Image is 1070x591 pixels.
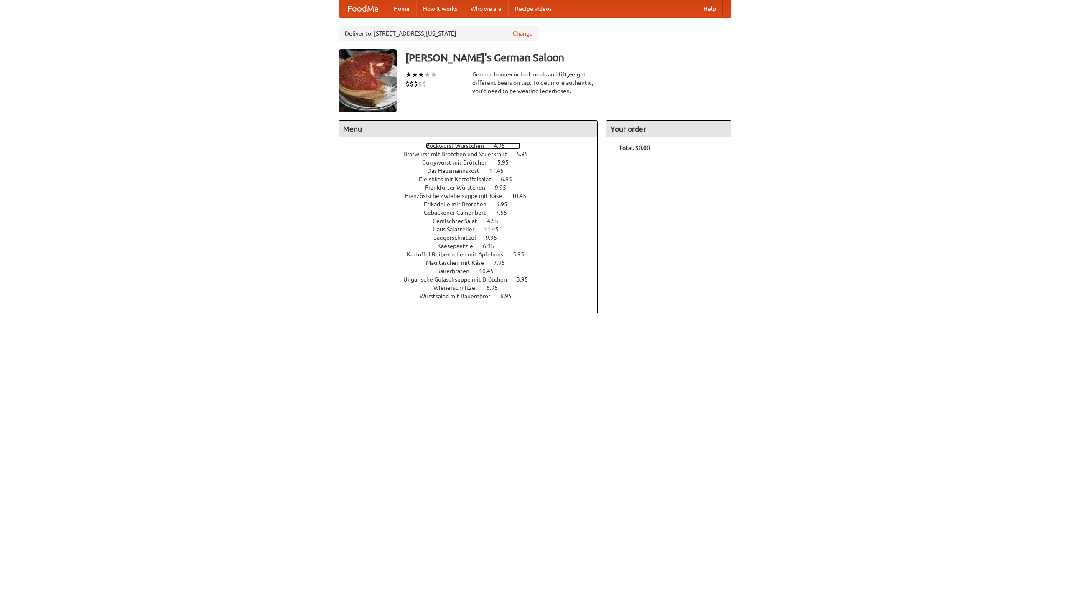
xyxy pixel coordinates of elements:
[424,209,522,216] a: Gebackener Camenbert 7.55
[433,226,483,233] span: Haus Salatteller
[494,259,513,266] span: 7.95
[437,268,478,274] span: Sauerbraten
[497,159,517,166] span: 5.95
[424,70,431,79] li: ★
[495,184,515,191] span: 9.95
[416,0,464,17] a: How it works
[420,293,527,299] a: Wurstsalad mit Bauernbrot 6.95
[433,284,513,291] a: Wienerschnitzel 8.95
[414,79,418,89] li: $
[407,251,512,258] span: Kartoffel Reibekuchen mit Apfelmus
[483,243,502,249] span: 6.95
[387,0,416,17] a: Home
[425,184,522,191] a: Frankfurter Würstchen 9.95
[513,29,533,38] a: Change
[427,167,519,174] a: Das Hausmannskost 11.45
[517,276,536,283] span: 3.95
[424,209,494,216] span: Gebackener Camenbert
[403,151,543,157] a: Bratwurst mit Brötchen und Sauerkraut 5.95
[424,201,523,208] a: Frikadelle mit Brötchen 6.95
[479,268,502,274] span: 10.45
[422,159,524,166] a: Currywurst mit Brötchen 5.95
[424,201,495,208] span: Frikadelle mit Brötchen
[405,193,542,199] a: Französische Zwiebelsuppe mit Käse 10.45
[426,259,492,266] span: Maultaschen mit Käse
[403,151,515,157] span: Bratwurst mit Brötchen und Sauerkraut
[403,276,543,283] a: Ungarische Gulaschsuppe mit Brötchen 3.95
[472,70,598,95] div: German home-cooked meals and fifty-eight different beers on tap. To get more authentic, you'd nee...
[433,226,514,233] a: Haus Salatteller 11.45
[697,0,723,17] a: Help
[418,79,422,89] li: $
[433,218,486,224] span: Gemischter Salat
[427,167,488,174] span: Das Hausmannskost
[484,226,507,233] span: 11.45
[431,70,437,79] li: ★
[407,251,540,258] a: Kartoffel Reibekuchen mit Apfelmus 5.95
[500,293,520,299] span: 6.95
[410,79,414,89] li: $
[487,284,506,291] span: 8.95
[437,243,481,249] span: Kaesepaetzle
[419,176,499,183] span: Fleishkas mit Kartoffelsalat
[426,142,492,149] span: Bockwurst Würstchen
[496,209,515,216] span: 7.55
[426,259,520,266] a: Maultaschen mit Käse 7.95
[619,145,650,151] b: Total: $0.00
[433,284,485,291] span: Wienerschnitzel
[422,79,426,89] li: $
[339,121,597,137] h4: Menu
[434,234,484,241] span: Jaegerschnitzel
[606,121,731,137] h4: Your order
[420,293,499,299] span: Wurstsalad mit Bauernbrot
[489,167,512,174] span: 11.45
[437,268,509,274] a: Sauerbraten 10.45
[405,193,510,199] span: Französische Zwiebelsuppe mit Käse
[419,176,527,183] a: Fleishkas mit Kartoffelsalat 6.95
[494,142,513,149] span: 4.95
[405,79,410,89] li: $
[405,70,412,79] li: ★
[422,159,496,166] span: Currywurst mit Brötchen
[433,218,514,224] a: Gemischter Salat 4.55
[339,0,387,17] a: FoodMe
[437,243,510,249] a: Kaesepaetzle 6.95
[418,70,424,79] li: ★
[486,234,505,241] span: 9.95
[339,49,397,112] img: angular.jpg
[512,193,535,199] span: 10.45
[508,0,558,17] a: Recipe videos
[412,70,418,79] li: ★
[517,151,536,157] span: 5.95
[464,0,508,17] a: Who we are
[426,142,520,149] a: Bockwurst Würstchen 4.95
[434,234,512,241] a: Jaegerschnitzel 9.95
[501,176,520,183] span: 6.95
[487,218,507,224] span: 4.55
[513,251,532,258] span: 5.95
[403,276,515,283] span: Ungarische Gulaschsuppe mit Brötchen
[425,184,494,191] span: Frankfurter Würstchen
[496,201,516,208] span: 6.95
[405,49,731,66] h3: [PERSON_NAME]'s German Saloon
[339,26,539,41] div: Deliver to: [STREET_ADDRESS][US_STATE]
